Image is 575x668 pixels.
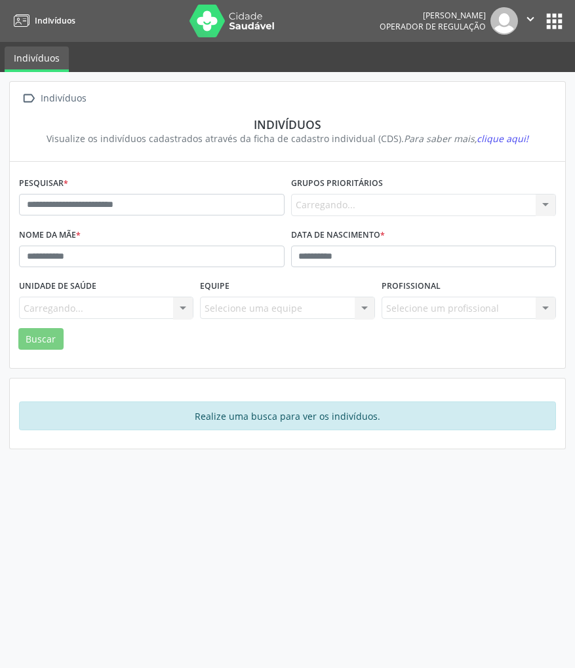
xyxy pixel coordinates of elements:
[19,174,68,194] label: Pesquisar
[38,89,89,108] div: Indivíduos
[9,10,75,31] a: Indivíduos
[518,7,543,35] button: 
[404,132,528,145] i: Para saber mais,
[382,276,441,297] label: Profissional
[19,401,556,430] div: Realize uma busca para ver os indivíduos.
[490,7,518,35] img: img
[5,46,69,72] a: Indivíduos
[543,10,566,33] button: apps
[291,174,383,194] label: Grupos prioritários
[19,89,89,108] a:  Indivíduos
[380,21,486,32] span: Operador de regulação
[523,12,538,26] i: 
[28,132,547,145] div: Visualize os indivíduos cadastrados através da ficha de cadastro individual (CDS).
[18,328,64,350] button: Buscar
[200,276,229,297] label: Equipe
[477,132,528,145] span: clique aqui!
[380,10,486,21] div: [PERSON_NAME]
[19,276,96,297] label: Unidade de saúde
[28,117,547,132] div: Indivíduos
[291,225,385,246] label: Data de nascimento
[19,225,81,246] label: Nome da mãe
[35,15,75,26] span: Indivíduos
[19,89,38,108] i: 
